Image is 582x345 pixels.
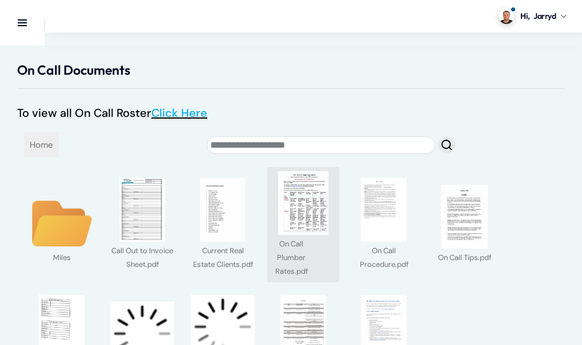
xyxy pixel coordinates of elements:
[271,235,311,278] div: On Call Plumber Rates.pdf
[271,171,335,235] img: thumbnail
[110,242,174,271] div: Call Out to Invoice Sheet.pdf
[30,200,94,249] img: folder.svg
[17,63,565,78] h1: On Call Documents
[30,249,94,265] div: Miles
[428,181,500,269] div: name: On Call Tips.pdf size: 75 KB
[432,249,496,265] div: On Call Tips.pdf
[533,10,556,22] span: Jarryd
[187,174,259,275] div: name: Current Real Estate Clients.pdf size: 22 KB
[106,174,178,275] div: name: Call Out to Invoice Sheet.pdf size: 64 KB
[191,178,255,242] img: thumbnail
[24,132,59,157] span: Home
[348,174,420,275] div: name: On Call Procedure.pdf size: 80 KB
[151,105,207,120] a: Click Here
[17,106,565,120] p: To view all On Call Roster
[110,178,174,242] img: thumbnail
[520,10,529,22] span: Hi,
[324,253,335,263] div: Actions
[499,9,567,24] a: Profile picture of Jarryd ShelleyHi,Jarryd
[352,178,416,242] img: thumbnail
[191,242,255,271] div: Current Real Estate Clients.pdf
[441,140,452,150] img: search.svg
[267,167,339,282] div: name: On Call Plumber Rates.pdf size: 49 KB
[352,242,416,271] div: On Call Procedure.pdf
[432,185,496,249] img: thumbnail
[499,9,514,24] img: Profile picture of Jarryd Shelley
